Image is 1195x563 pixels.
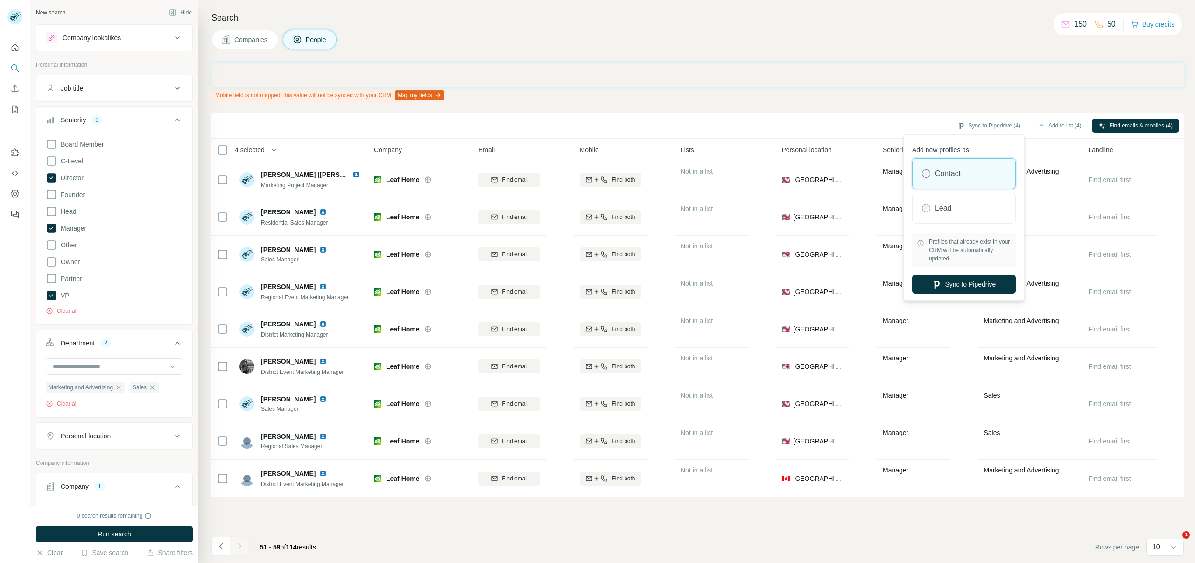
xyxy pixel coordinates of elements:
[261,245,316,254] span: [PERSON_NAME]
[211,537,230,556] button: Navigate to previous page
[386,287,420,296] span: Leaf Home
[46,501,183,514] div: Select a company name or website
[1089,176,1131,183] span: Find email first
[261,331,328,338] span: District Marketing Manager
[612,474,635,483] span: Find both
[63,33,121,42] div: Company lookalikes
[261,219,328,226] span: Residential Sales Manager
[386,474,420,483] span: Leaf Home
[782,250,790,259] span: 🇺🇸
[478,472,540,486] button: Find email
[374,251,381,258] img: Logo of Leaf Home
[612,437,635,445] span: Find both
[478,173,540,187] button: Find email
[61,431,111,441] div: Personal location
[133,383,147,392] span: Sales
[1089,213,1131,221] span: Find email first
[794,324,844,334] span: [GEOGRAPHIC_DATA]
[239,247,254,262] img: Avatar
[100,339,111,347] div: 2
[211,11,1184,24] h4: Search
[782,474,790,483] span: 🇨🇦
[261,405,330,413] span: Sales Manager
[681,466,713,474] span: Not in a list
[57,240,77,250] span: Other
[580,210,641,224] button: Find both
[794,250,844,259] span: [GEOGRAPHIC_DATA]
[239,396,254,411] img: Avatar
[883,429,908,436] span: Manager
[235,145,265,155] span: 4 selected
[782,145,832,155] span: Personal location
[57,274,82,283] span: Partner
[46,307,77,315] button: Clear all
[261,442,330,450] span: Regional Sales Manager
[984,429,1000,436] span: Sales
[61,338,95,348] div: Department
[261,182,328,189] span: Marketing Project Manager
[306,35,327,44] span: People
[478,359,540,373] button: Find email
[502,325,527,333] span: Find email
[36,548,63,557] button: Clear
[782,175,790,184] span: 🇺🇸
[319,246,327,253] img: LinkedIn logo
[61,84,83,93] div: Job title
[386,175,420,184] span: Leaf Home
[57,257,80,267] span: Owner
[984,466,1059,474] span: Marketing and Advertising
[1031,119,1088,133] button: Add to list (4)
[395,90,444,100] button: Map my fields
[883,242,908,250] span: Manager
[681,242,713,250] span: Not in a list
[261,357,316,366] span: [PERSON_NAME]
[1089,251,1131,258] span: Find email first
[612,176,635,184] span: Find both
[883,354,908,362] span: Manager
[7,39,22,56] button: Quick start
[261,171,377,178] span: [PERSON_NAME] ([PERSON_NAME])
[1089,475,1131,482] span: Find email first
[147,548,193,557] button: Share filters
[1089,145,1113,155] span: Landline
[36,526,193,542] button: Run search
[883,317,908,324] span: Manager
[374,213,381,221] img: Logo of Leaf Home
[319,433,327,440] img: LinkedIn logo
[580,145,599,155] span: Mobile
[46,400,77,408] button: Clear all
[1107,19,1116,30] p: 50
[478,322,540,336] button: Find email
[374,363,381,370] img: Logo of Leaf Home
[1163,531,1186,554] iframe: Intercom live chat
[374,288,381,296] img: Logo of Leaf Home
[1095,542,1139,552] span: Rows per page
[319,470,327,477] img: LinkedIn logo
[261,369,344,375] span: District Event Marketing Manager
[77,512,152,520] div: 0 search results remaining
[681,392,713,399] span: Not in a list
[261,432,316,441] span: [PERSON_NAME]
[36,475,192,501] button: Company1
[612,250,635,259] span: Find both
[580,472,641,486] button: Find both
[57,224,86,233] span: Manager
[57,156,83,166] span: C-Level
[580,322,641,336] button: Find both
[319,283,327,290] img: LinkedIn logo
[386,399,420,408] span: Leaf Home
[502,474,527,483] span: Find email
[162,6,198,20] button: Hide
[935,168,961,179] label: Contact
[580,397,641,411] button: Find both
[261,394,316,404] span: [PERSON_NAME]
[7,165,22,182] button: Use Surfe API
[7,144,22,161] button: Use Surfe on LinkedIn
[1110,121,1173,130] span: Find emails & mobiles (4)
[478,397,540,411] button: Find email
[912,275,1016,294] button: Sync to Pipedrive
[211,63,1184,87] iframe: Banner
[478,247,540,261] button: Find email
[478,434,540,448] button: Find email
[319,320,327,328] img: LinkedIn logo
